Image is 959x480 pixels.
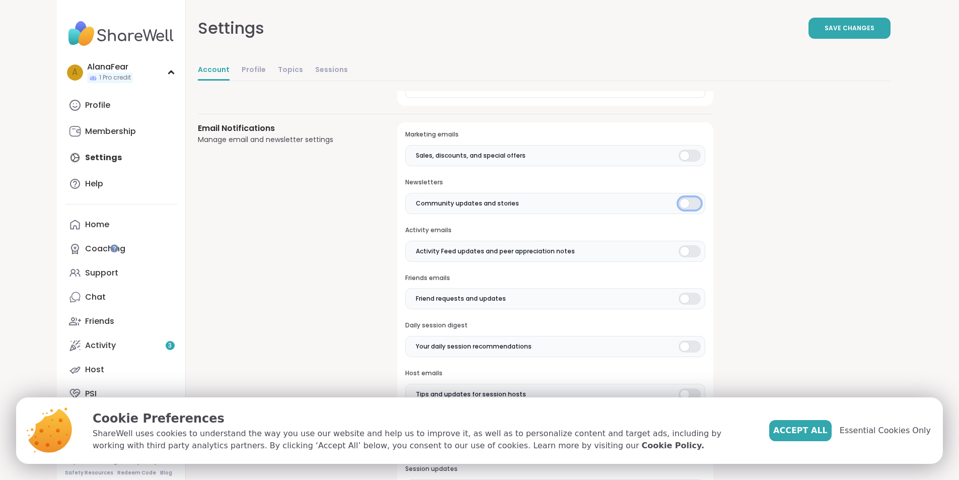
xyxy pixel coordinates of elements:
[160,469,172,476] a: Blog
[198,122,374,134] h3: Email Notifications
[85,340,116,351] div: Activity
[405,130,705,139] h3: Marketing emails
[405,178,705,187] h3: Newsletters
[85,126,136,137] div: Membership
[93,428,753,452] p: ShareWell uses cookies to understand the way you use our website and help us to improve it, as we...
[405,321,705,330] h3: Daily session digest
[405,274,705,283] h3: Friends emails
[65,93,177,117] a: Profile
[65,172,177,196] a: Help
[405,465,705,473] h3: Session updates
[405,226,705,235] h3: Activity emails
[642,440,704,452] a: Cookie Policy.
[85,364,104,375] div: Host
[85,219,109,230] div: Home
[65,469,113,476] a: Safety Resources
[85,100,110,111] div: Profile
[65,16,177,51] img: ShareWell Nav Logo
[117,469,156,476] a: Redeem Code
[825,24,874,33] span: Save Changes
[405,369,705,378] h3: Host emails
[65,309,177,333] a: Friends
[242,60,266,81] a: Profile
[85,388,97,399] div: PSI
[72,66,78,79] span: A
[65,261,177,285] a: Support
[416,247,575,256] span: Activity Feed updates and peer appreciation notes
[110,244,118,252] iframe: Spotlight
[416,342,532,351] span: Your daily session recommendations
[99,74,131,82] span: 1 Pro credit
[198,134,374,145] div: Manage email and newsletter settings
[769,420,832,441] button: Accept All
[198,60,230,81] a: Account
[65,213,177,237] a: Home
[65,119,177,144] a: Membership
[168,341,172,350] span: 3
[65,382,177,406] a: PSI
[65,358,177,382] a: Host
[416,199,519,208] span: Community updates and stories
[85,267,118,279] div: Support
[65,285,177,309] a: Chat
[85,178,103,189] div: Help
[65,237,177,261] a: Coaching
[87,61,133,73] div: AlanaFear
[85,243,125,254] div: Coaching
[85,316,114,327] div: Friends
[840,425,931,437] span: Essential Cookies Only
[65,333,177,358] a: Activity3
[416,151,526,160] span: Sales, discounts, and special offers
[198,16,264,40] div: Settings
[808,18,891,39] button: Save Changes
[278,60,303,81] a: Topics
[85,292,106,303] div: Chat
[416,390,526,399] span: Tips and updates for session hosts
[773,425,828,437] span: Accept All
[93,409,753,428] p: Cookie Preferences
[416,294,506,303] span: Friend requests and updates
[315,60,348,81] a: Sessions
